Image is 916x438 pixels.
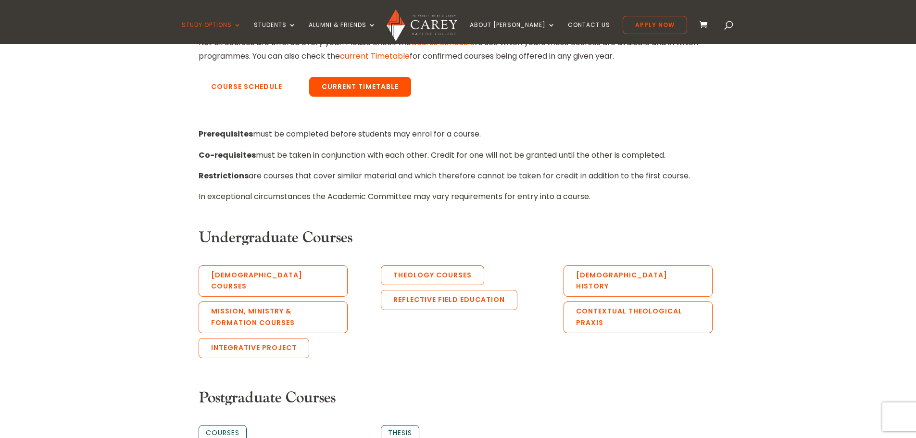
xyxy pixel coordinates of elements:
[199,127,718,148] p: must be completed before students may enrol for a course.
[381,290,517,310] a: Reflective Field Education
[199,150,256,161] strong: Co-requisites
[199,128,253,139] strong: Prerequisites
[199,190,718,203] p: In exceptional circumstances the Academic Committee may vary requirements for entry into a course.
[623,16,687,34] a: Apply Now
[199,169,718,190] p: are courses that cover similar material and which therefore cannot be taken for credit in additio...
[199,229,718,252] h3: Undergraduate Courses
[199,170,249,181] strong: Restrictions
[199,265,348,297] a: [DEMOGRAPHIC_DATA] Courses
[470,22,555,44] a: About [PERSON_NAME]
[199,77,295,97] a: Course Schedule
[309,77,411,97] a: Current Timetable
[199,389,718,412] h3: Postgraduate Courses
[309,22,376,44] a: Alumni & Friends
[199,338,309,358] a: Integrative Project
[387,9,457,41] img: Carey Baptist College
[340,50,410,62] a: current Timetable
[564,265,713,297] a: [DEMOGRAPHIC_DATA] History
[381,265,484,286] a: Theology Courses
[199,36,718,62] p: Not all courses are offered every year. Please check the to see which years these courses are ava...
[182,22,241,44] a: Study Options
[199,149,718,169] p: must be taken in conjunction with each other. Credit for one will not be granted until the other ...
[568,22,610,44] a: Contact Us
[564,301,713,333] a: Contextual Theological Praxis
[254,22,296,44] a: Students
[199,301,348,333] a: Mission, Ministry & Formation Courses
